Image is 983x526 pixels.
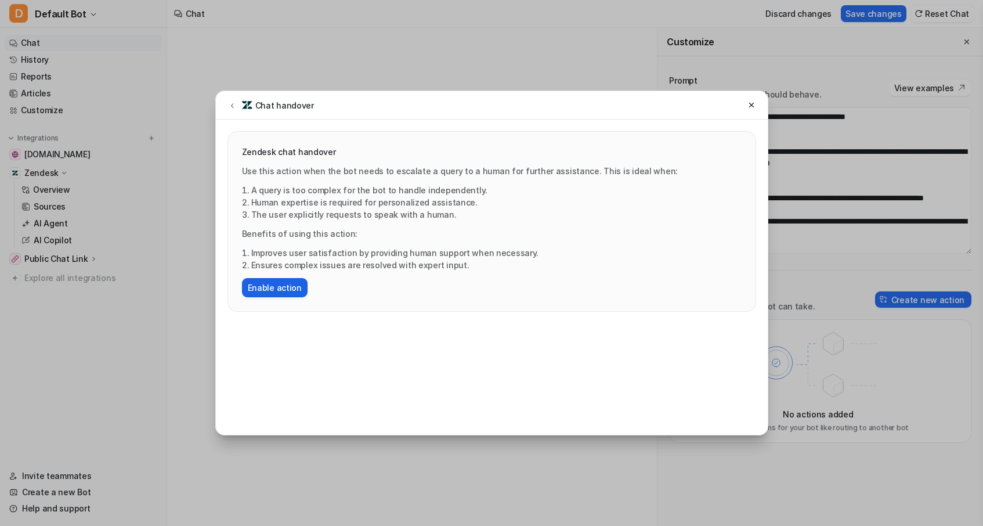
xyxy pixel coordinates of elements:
h3: Zendesk chat handover [242,146,742,158]
li: A query is too complex for the bot to handle independently. [251,184,742,196]
button: Enable action [242,278,308,297]
li: Human expertise is required for personalized assistance. [251,196,742,208]
p: Benefits of using this action: [242,228,742,240]
p: Use this action when the bot needs to escalate a query to a human for further assistance. This is... [242,165,742,177]
h2: Chat handover [255,99,314,111]
li: The user explicitly requests to speak with a human. [251,208,742,221]
li: Ensures complex issues are resolved with expert input. [251,259,742,271]
li: Improves user satisfaction by providing human support when necessary. [251,247,742,259]
img: chat [241,99,253,111]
